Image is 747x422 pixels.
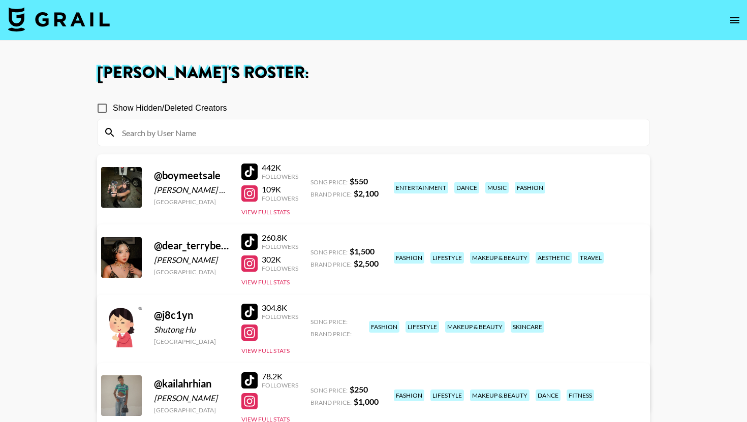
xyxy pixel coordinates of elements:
[154,309,229,321] div: @ j8c1yn
[262,163,298,173] div: 442K
[454,182,479,193] div: dance
[536,389,561,401] div: dance
[310,190,352,198] span: Brand Price:
[241,208,290,216] button: View Full Stats
[470,389,530,401] div: makeup & beauty
[262,184,298,194] div: 109K
[310,399,352,406] span: Brand Price:
[406,321,439,333] div: lifestyle
[154,338,229,345] div: [GEOGRAPHIC_DATA]
[154,185,229,195] div: [PERSON_NAME] de [PERSON_NAME]
[430,389,464,401] div: lifestyle
[369,321,399,333] div: fashion
[262,233,298,243] div: 260.8K
[154,324,229,335] div: Shutong Hu
[350,176,368,186] strong: $ 550
[262,381,298,389] div: Followers
[725,10,745,30] button: open drawer
[97,65,650,81] h1: [PERSON_NAME] 's Roster:
[354,188,379,198] strong: $ 2,100
[394,182,448,193] div: entertainment
[511,321,544,333] div: skincare
[262,194,298,202] div: Followers
[262,313,298,320] div: Followers
[310,386,348,394] span: Song Price:
[116,124,643,141] input: Search by User Name
[350,246,375,256] strong: $ 1,500
[262,265,298,272] div: Followers
[430,252,464,264] div: lifestyle
[445,321,505,333] div: makeup & beauty
[154,393,229,403] div: [PERSON_NAME]
[485,182,509,193] div: music
[354,258,379,268] strong: $ 2,500
[154,198,229,206] div: [GEOGRAPHIC_DATA]
[154,406,229,414] div: [GEOGRAPHIC_DATA]
[515,182,545,193] div: fashion
[310,178,348,186] span: Song Price:
[567,389,594,401] div: fitness
[354,397,379,406] strong: $ 1,000
[310,318,348,326] span: Song Price:
[470,252,530,264] div: makeup & beauty
[262,303,298,313] div: 304.8K
[310,261,352,268] span: Brand Price:
[241,278,290,286] button: View Full Stats
[262,254,298,265] div: 302K
[262,371,298,381] div: 78.2K
[154,268,229,276] div: [GEOGRAPHIC_DATA]
[310,248,348,256] span: Song Price:
[154,377,229,390] div: @ kailahrhian
[154,169,229,182] div: @ boymeetsale
[262,173,298,180] div: Followers
[310,330,352,338] span: Brand Price:
[536,252,572,264] div: aesthetic
[394,389,424,401] div: fashion
[394,252,424,264] div: fashion
[154,255,229,265] div: [PERSON_NAME]
[8,7,110,31] img: Grail Talent
[350,384,368,394] strong: $ 250
[154,239,229,252] div: @ dear_terryberry
[113,102,227,114] span: Show Hidden/Deleted Creators
[241,347,290,354] button: View Full Stats
[262,243,298,250] div: Followers
[578,252,604,264] div: travel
